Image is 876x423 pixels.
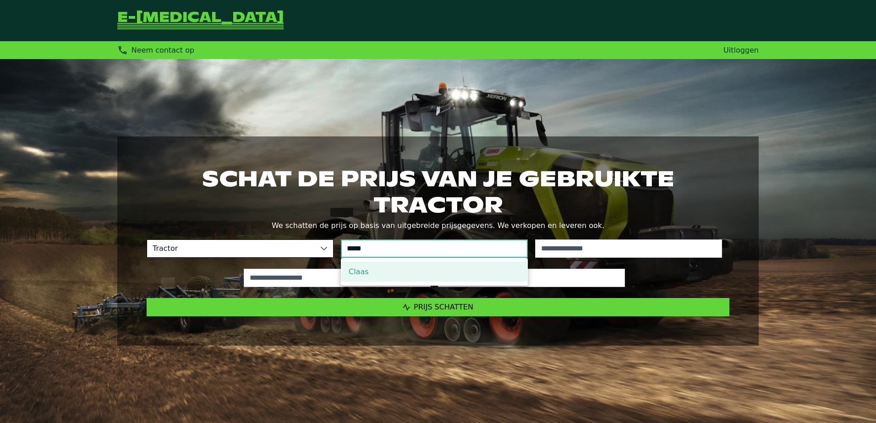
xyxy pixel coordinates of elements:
[117,45,194,55] div: Neem contact op
[147,240,315,257] span: Tractor
[117,11,284,30] a: Terug naar de startpagina
[147,166,729,217] h1: Schat de prijs van je gebruikte tractor
[341,258,527,285] ul: Option List
[723,46,759,54] a: Uitloggen
[131,46,194,54] span: Neem contact op
[147,298,729,316] button: Prijs schatten
[341,262,527,282] li: Claas
[147,219,729,232] p: We schatten de prijs op basis van uitgebreide prijsgegevens. We verkopen en leveren ook.
[414,303,473,311] span: Prijs schatten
